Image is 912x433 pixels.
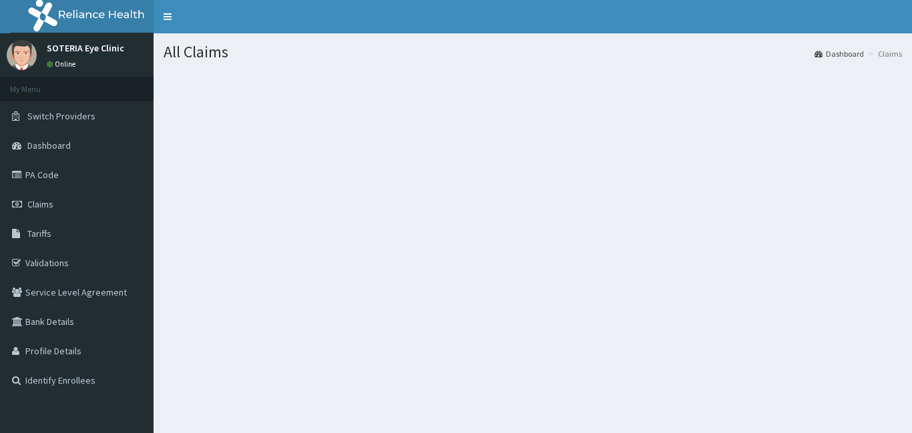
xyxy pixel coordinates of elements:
[27,198,53,210] span: Claims
[164,43,902,61] h1: All Claims
[7,40,37,70] img: User Image
[27,228,51,240] span: Tariffs
[27,110,95,122] span: Switch Providers
[27,139,71,151] span: Dashboard
[815,48,864,59] a: Dashboard
[865,48,902,59] li: Claims
[47,43,124,53] p: SOTERIA Eye Clinic
[47,59,79,69] a: Online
